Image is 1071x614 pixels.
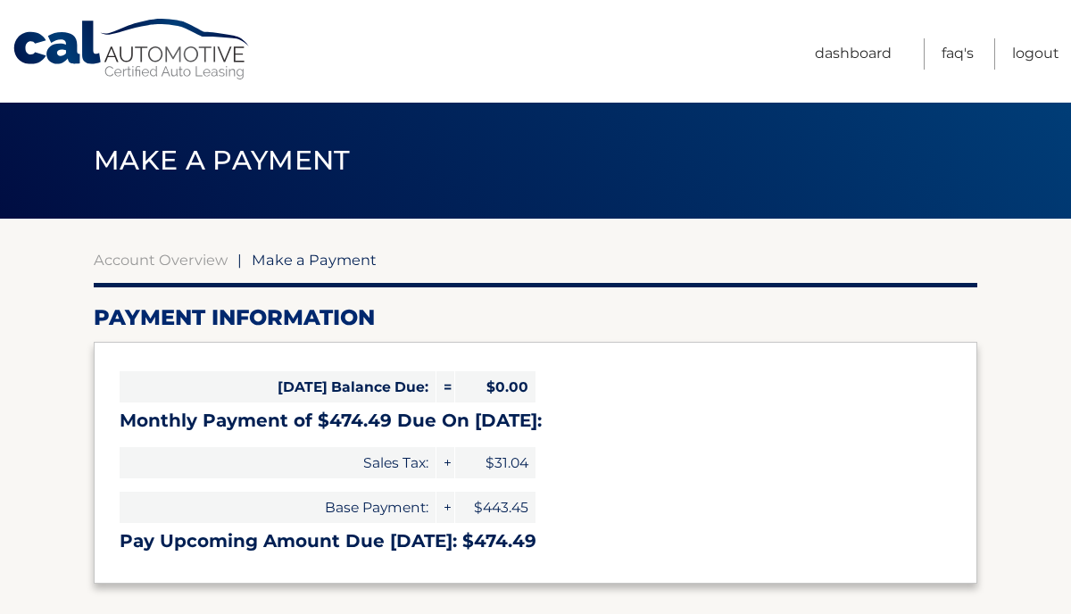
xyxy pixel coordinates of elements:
[1012,38,1059,70] a: Logout
[120,371,436,402] span: [DATE] Balance Due:
[436,371,454,402] span: =
[237,251,242,269] span: |
[455,371,535,402] span: $0.00
[942,38,974,70] a: FAQ's
[252,251,377,269] span: Make a Payment
[12,18,253,81] a: Cal Automotive
[94,144,350,177] span: Make a Payment
[94,304,977,331] h2: Payment Information
[455,492,535,523] span: $443.45
[120,447,436,478] span: Sales Tax:
[455,447,535,478] span: $31.04
[120,410,951,432] h3: Monthly Payment of $474.49 Due On [DATE]:
[120,492,436,523] span: Base Payment:
[436,492,454,523] span: +
[94,251,228,269] a: Account Overview
[120,530,951,552] h3: Pay Upcoming Amount Due [DATE]: $474.49
[436,447,454,478] span: +
[815,38,892,70] a: Dashboard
